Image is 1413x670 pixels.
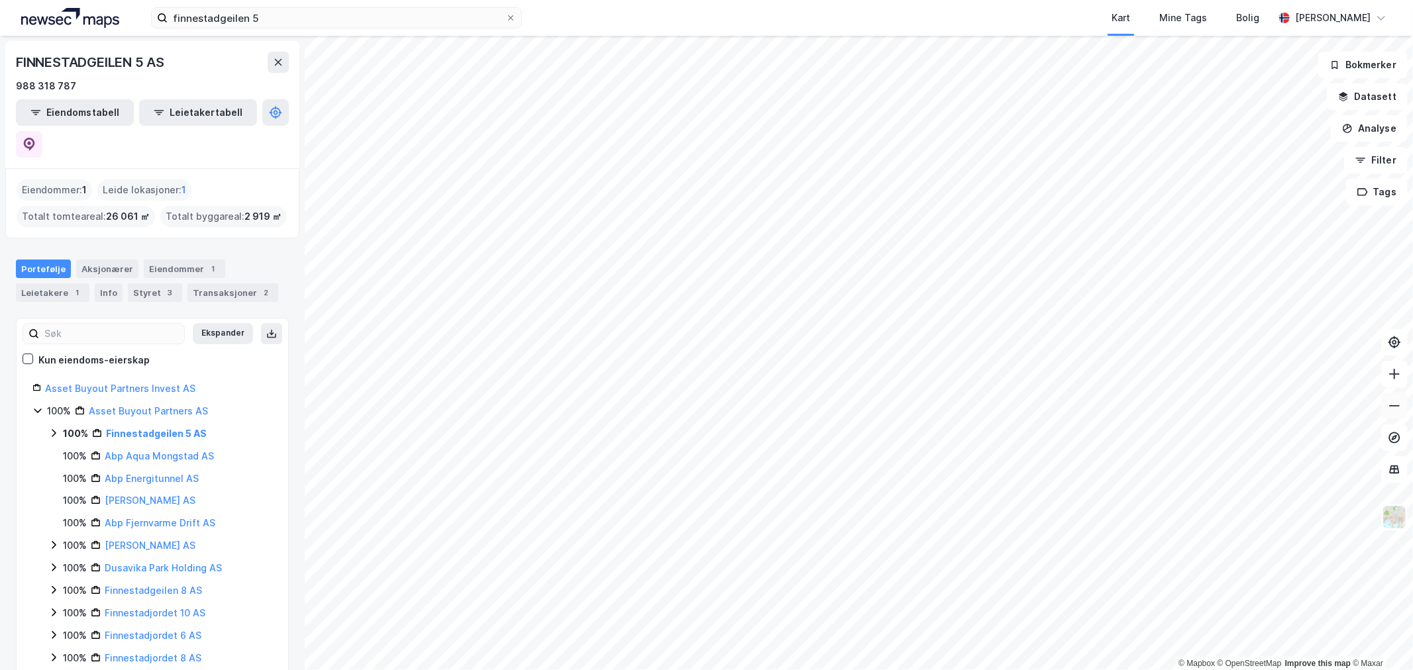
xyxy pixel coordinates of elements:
div: 100% [47,403,71,419]
a: Asset Buyout Partners AS [89,405,208,416]
div: 100% [63,538,87,553]
a: Abp Fjernvarme Drift AS [105,517,215,528]
div: 100% [63,628,87,644]
div: Totalt byggareal : [160,206,287,227]
a: [PERSON_NAME] AS [105,540,195,551]
a: Improve this map [1285,659,1351,668]
div: 100% [63,583,87,598]
div: 100% [63,493,87,508]
a: Mapbox [1178,659,1215,668]
div: Mine Tags [1159,10,1207,26]
a: [PERSON_NAME] AS [105,495,195,506]
button: Ekspander [193,323,253,344]
div: Kontrollprogram for chat [1347,606,1413,670]
button: Datasett [1327,83,1408,110]
div: 100% [63,560,87,576]
div: 100% [63,515,87,531]
div: Eiendommer [144,260,225,278]
button: Bokmerker [1318,52,1408,78]
div: Bolig [1236,10,1259,26]
div: Info [95,283,123,302]
div: Totalt tomteareal : [17,206,155,227]
a: Dusavika Park Holding AS [105,562,222,573]
div: Transaksjoner [187,283,278,302]
a: Finnestadjordet 10 AS [105,607,205,618]
div: FINNESTADGEILEN 5 AS [16,52,167,73]
button: Filter [1344,147,1408,173]
span: 1 [82,182,87,198]
div: Aksjonærer [76,260,138,278]
span: 1 [182,182,186,198]
div: 100% [63,605,87,621]
button: Analyse [1331,115,1408,142]
a: Finnestadjordet 6 AS [105,630,201,641]
iframe: Chat Widget [1347,606,1413,670]
a: OpenStreetMap [1218,659,1282,668]
button: Leietakertabell [139,99,257,126]
div: Styret [128,283,182,302]
button: Tags [1346,179,1408,205]
div: 100% [63,426,88,442]
img: logo.a4113a55bc3d86da70a041830d287a7e.svg [21,8,119,28]
div: 988 318 787 [16,78,76,94]
input: Søk [39,324,184,344]
div: Kart [1112,10,1130,26]
span: 26 061 ㎡ [106,209,150,224]
div: Leietakere [16,283,89,302]
img: Z [1382,504,1407,530]
div: 2 [260,286,273,299]
div: Leide lokasjoner : [97,179,191,201]
a: Asset Buyout Partners Invest AS [45,383,195,394]
div: 100% [63,650,87,666]
div: 1 [207,262,220,275]
span: 2 919 ㎡ [244,209,282,224]
a: Finnestadjordet 8 AS [105,652,201,663]
input: Søk på adresse, matrikkel, gårdeiere, leietakere eller personer [168,8,505,28]
div: 100% [63,471,87,487]
div: 1 [71,286,84,299]
a: Abp Aqua Mongstad AS [105,450,214,461]
button: Eiendomstabell [16,99,134,126]
div: Portefølje [16,260,71,278]
a: Abp Energitunnel AS [105,473,199,484]
div: [PERSON_NAME] [1295,10,1371,26]
a: Finnestadgeilen 8 AS [105,585,202,596]
div: 100% [63,448,87,464]
a: Finnestadgeilen 5 AS [106,428,207,439]
div: 3 [164,286,177,299]
div: Eiendommer : [17,179,92,201]
div: Kun eiendoms-eierskap [38,352,150,368]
